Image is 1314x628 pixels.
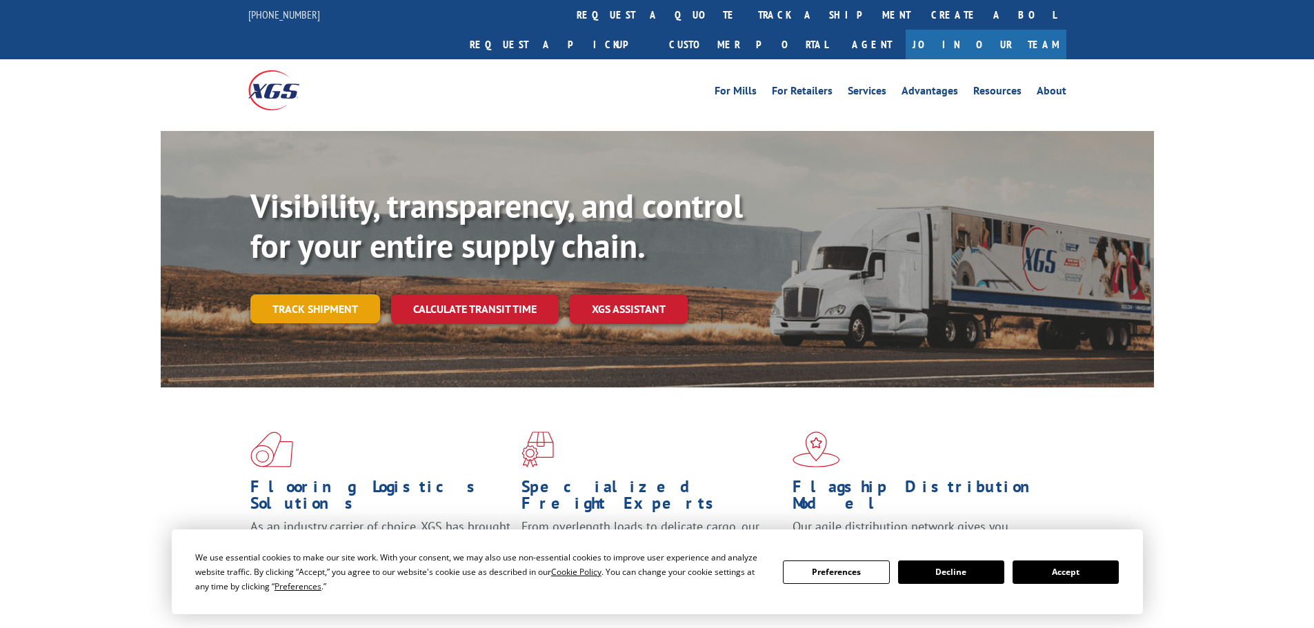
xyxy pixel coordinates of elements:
[848,85,886,101] a: Services
[793,478,1053,518] h1: Flagship Distribution Model
[783,560,889,584] button: Preferences
[898,560,1004,584] button: Decline
[973,85,1022,101] a: Resources
[521,432,554,467] img: xgs-icon-focused-on-flooring-red
[172,529,1143,614] div: Cookie Consent Prompt
[521,518,782,580] p: From overlength loads to delicate cargo, our experienced staff knows the best way to move your fr...
[838,30,906,59] a: Agent
[248,8,320,21] a: [PHONE_NUMBER]
[275,580,321,592] span: Preferences
[250,518,510,567] span: As an industry carrier of choice, XGS has brought innovation and dedication to flooring logistics...
[772,85,833,101] a: For Retailers
[521,478,782,518] h1: Specialized Freight Experts
[793,432,840,467] img: xgs-icon-flagship-distribution-model-red
[195,550,766,594] div: We use essential cookies to make our site work. With your consent, we may also use non-essential ...
[902,85,958,101] a: Advantages
[715,85,757,101] a: For Mills
[250,432,293,467] img: xgs-icon-total-supply-chain-intelligence-red
[250,478,511,518] h1: Flooring Logistics Solutions
[1037,85,1066,101] a: About
[659,30,838,59] a: Customer Portal
[906,30,1066,59] a: Join Our Team
[1013,560,1119,584] button: Accept
[570,294,688,324] a: XGS ASSISTANT
[459,30,659,59] a: Request a pickup
[250,294,380,323] a: Track shipment
[793,518,1046,551] span: Our agile distribution network gives you nationwide inventory management on demand.
[250,184,743,267] b: Visibility, transparency, and control for your entire supply chain.
[551,566,601,578] span: Cookie Policy
[391,294,559,324] a: Calculate transit time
